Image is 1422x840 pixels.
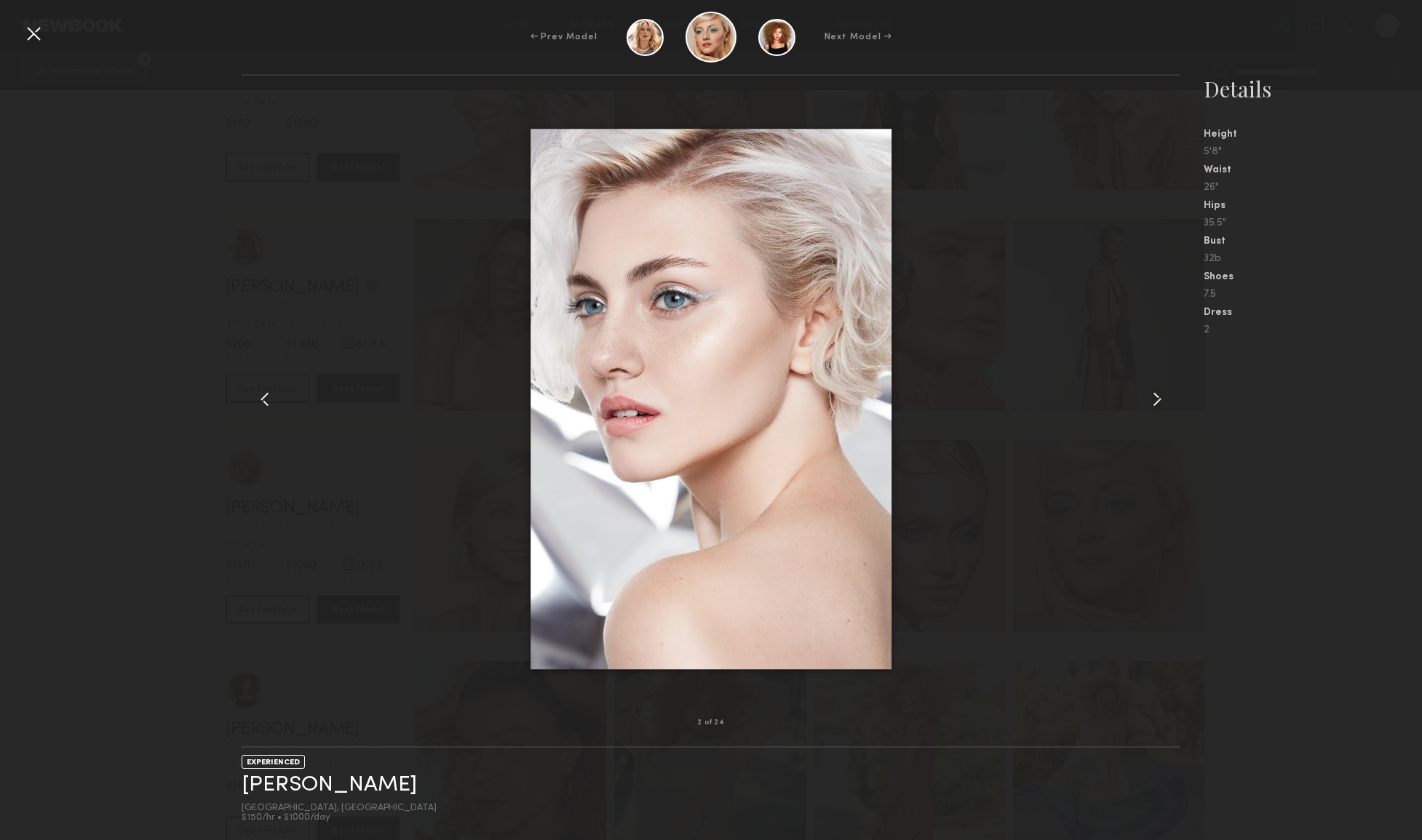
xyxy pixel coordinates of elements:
div: 26" [1204,183,1422,193]
div: Next Model → [825,31,892,44]
div: 2 [1204,325,1422,335]
div: Bust [1204,236,1422,247]
a: [PERSON_NAME] [242,774,417,796]
div: 32b [1204,254,1422,264]
div: Details [1204,74,1422,103]
div: 7.5 [1204,289,1422,300]
div: [GEOGRAPHIC_DATA], [GEOGRAPHIC_DATA] [242,804,437,813]
div: ← Prev Model [531,31,597,44]
div: 2 of 24 [697,719,725,727]
div: 5'8" [1204,147,1422,157]
div: Shoes [1204,272,1422,282]
div: Hips [1204,201,1422,211]
div: 35.5" [1204,218,1422,228]
div: Height [1204,129,1422,140]
div: EXPERIENCED [242,755,305,769]
div: Waist [1204,165,1422,175]
div: Dress [1204,308,1422,318]
div: $150/hr • $1000/day [242,813,437,823]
